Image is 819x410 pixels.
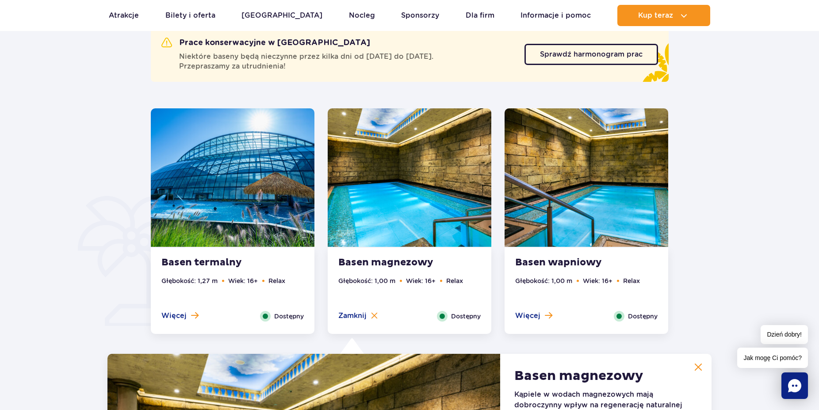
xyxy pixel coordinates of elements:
span: Dostępny [451,311,481,321]
div: Chat [781,372,808,399]
a: Atrakcje [109,5,139,26]
a: Sponsorzy [401,5,439,26]
button: Więcej [515,311,552,321]
strong: Basen wapniowy [515,257,622,269]
span: Dzień dobry! [761,325,808,344]
h2: Basen magnezowy [514,368,643,384]
a: [GEOGRAPHIC_DATA] [241,5,322,26]
span: Zamknij [338,311,367,321]
li: Relax [623,276,640,286]
img: Calcium Pool [505,108,668,247]
span: Więcej [515,311,540,321]
a: Sprawdź harmonogram prac [524,44,658,65]
li: Głębokość: 1,00 m [338,276,395,286]
a: Nocleg [349,5,375,26]
a: Bilety i oferta [165,5,215,26]
li: Wiek: 16+ [406,276,436,286]
span: Kup teraz [638,11,673,19]
h2: Prace konserwacyjne w [GEOGRAPHIC_DATA] [161,38,370,48]
li: Relax [446,276,463,286]
span: Niektóre baseny będą nieczynne przez kilka dni od [DATE] do [DATE]. Przepraszamy za utrudnienia! [179,52,433,71]
img: Thermal pool [151,108,314,247]
span: Dostępny [274,311,304,321]
li: Wiek: 16+ [228,276,258,286]
img: Magnesium Pool [328,108,491,247]
span: Dostępny [628,311,658,321]
button: Kup teraz [617,5,710,26]
button: Więcej [161,311,199,321]
strong: Basen magnezowy [338,257,445,269]
span: Sprawdź harmonogram prac [540,51,643,58]
li: Głębokość: 1,27 m [161,276,218,286]
strong: Basen termalny [161,257,268,269]
a: Informacje i pomoc [520,5,591,26]
span: Jak mogę Ci pomóc? [737,348,808,368]
button: Zamknij [338,311,378,321]
span: Więcej [161,311,187,321]
li: Głębokość: 1,00 m [515,276,572,286]
li: Relax [268,276,285,286]
li: Wiek: 16+ [583,276,612,286]
a: Dla firm [466,5,494,26]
